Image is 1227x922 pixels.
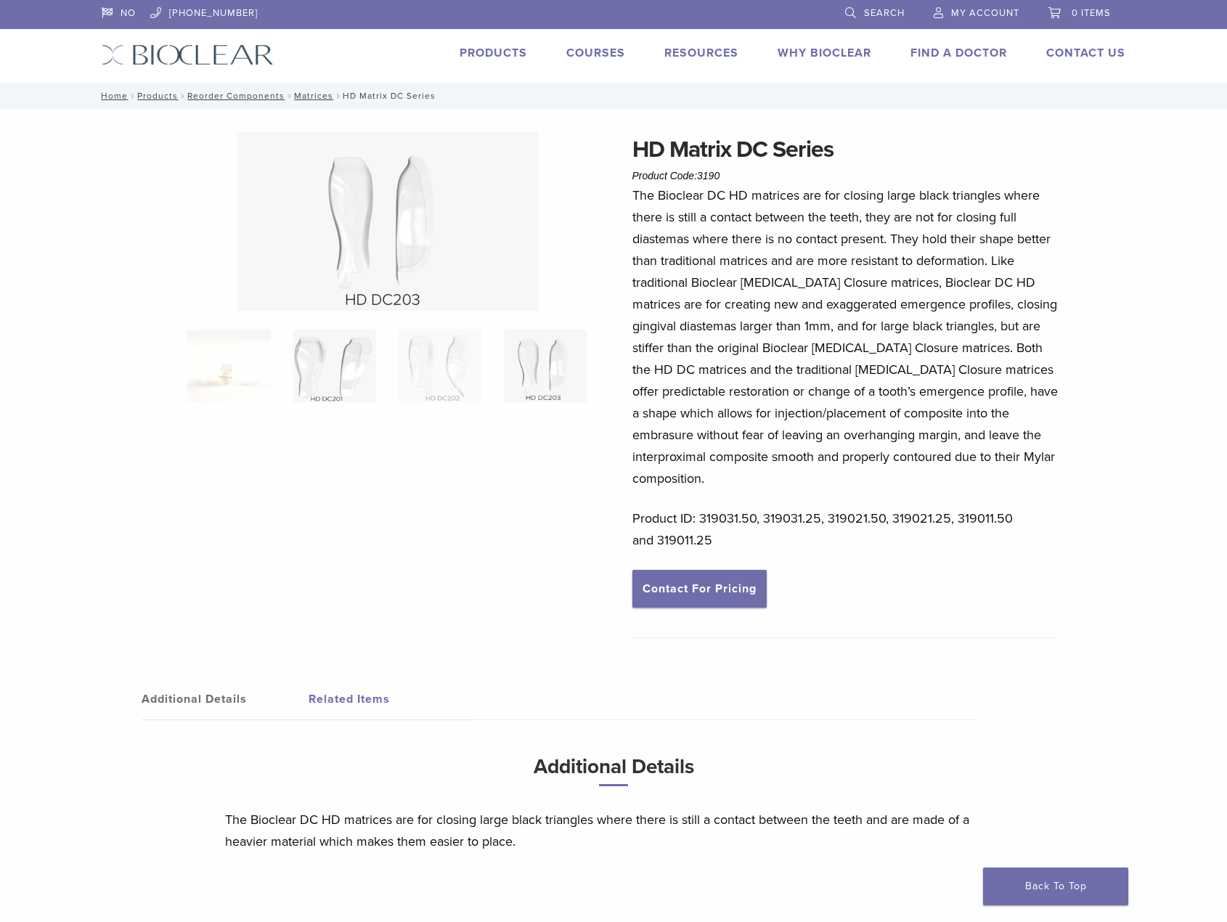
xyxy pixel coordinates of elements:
[309,679,476,719] a: Related Items
[664,46,738,60] a: Resources
[187,330,271,402] img: Anterior-HD-DC-Series-Matrices-324x324.jpg
[910,46,1007,60] a: Find A Doctor
[632,184,1059,489] p: The Bioclear DC HD matrices are for closing large black triangles where there is still a contact ...
[137,91,178,101] a: Products
[128,92,137,99] span: /
[632,170,720,181] span: Product Code:
[285,92,294,99] span: /
[460,46,527,60] a: Products
[142,679,309,719] a: Additional Details
[237,132,539,311] img: HD Matrix DC Series - Image 4
[632,570,767,608] a: Contact For Pricing
[225,749,1002,798] h3: Additional Details
[697,170,720,181] span: 3190
[398,330,481,402] img: HD Matrix DC Series - Image 3
[91,83,1136,109] nav: HD Matrix DC Series
[778,46,871,60] a: Why Bioclear
[951,7,1019,19] span: My Account
[293,330,376,402] img: HD Matrix DC Series - Image 2
[187,91,285,101] a: Reorder Components
[225,809,1002,852] p: The Bioclear DC HD matrices are for closing large black triangles where there is still a contact ...
[566,46,625,60] a: Courses
[294,91,333,101] a: Matrices
[864,7,905,19] span: Search
[97,91,128,101] a: Home
[178,92,187,99] span: /
[1072,7,1111,19] span: 0 items
[632,132,1059,167] h1: HD Matrix DC Series
[102,44,274,65] img: Bioclear
[632,507,1059,551] p: Product ID: 319031.50, 319031.25, 319021.50, 319021.25, 319011.50 and 319011.25
[333,92,343,99] span: /
[983,868,1128,905] a: Back To Top
[1046,46,1125,60] a: Contact Us
[504,330,587,402] img: HD Matrix DC Series - Image 4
